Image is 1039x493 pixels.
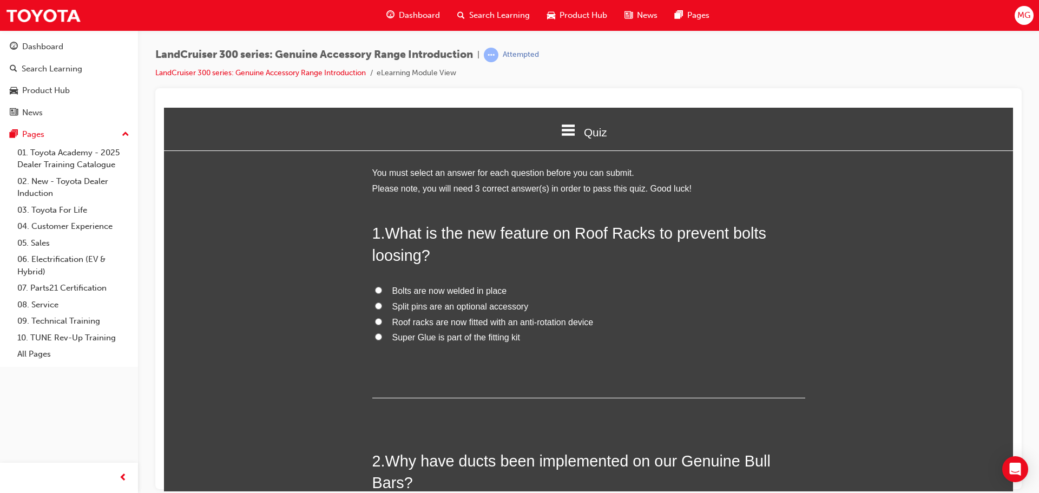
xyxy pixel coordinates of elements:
[211,211,218,218] input: Roof racks are now fitted with an anti-rotation device
[420,18,443,31] span: Quiz
[122,128,129,142] span: up-icon
[10,130,18,140] span: pages-icon
[13,251,134,280] a: 06. Electrification (EV & Hybrid)
[4,59,134,79] a: Search Learning
[4,37,134,57] a: Dashboard
[13,173,134,202] a: 02. New - Toyota Dealer Induction
[1017,9,1030,22] span: MG
[624,9,633,22] span: news-icon
[211,226,218,233] input: Super Glue is part of the fitting kit
[10,86,18,96] span: car-icon
[5,3,81,28] img: Trak
[616,4,666,27] a: news-iconNews
[13,346,134,363] a: All Pages
[208,343,641,386] h2: 2 .
[4,103,134,123] a: News
[547,9,555,22] span: car-icon
[208,345,607,384] span: Why have ducts been implemented on our Genuine Bull Bars?
[1015,6,1034,25] button: MG
[119,471,127,485] span: prev-icon
[560,9,607,22] span: Product Hub
[13,202,134,219] a: 03. Toyota For Life
[675,9,683,22] span: pages-icon
[538,4,616,27] a: car-iconProduct Hub
[13,280,134,297] a: 07. Parts21 Certification
[208,115,641,159] h2: 1 .
[13,144,134,173] a: 01. Toyota Academy - 2025 Dealer Training Catalogue
[208,117,602,156] span: What is the new feature on Roof Racks to prevent bolts loosing?
[22,63,82,75] div: Search Learning
[503,50,539,60] div: Attempted
[228,210,430,219] span: Roof racks are now fitted with an anti-rotation device
[449,4,538,27] a: search-iconSearch Learning
[228,225,357,234] span: Super Glue is part of the fitting kit
[228,194,365,203] span: Split pins are an optional accessory
[10,42,18,52] span: guage-icon
[13,330,134,346] a: 10. TUNE Rev-Up Training
[22,107,43,119] div: News
[4,124,134,144] button: Pages
[13,218,134,235] a: 04. Customer Experience
[378,4,449,27] a: guage-iconDashboard
[10,108,18,118] span: news-icon
[399,9,440,22] span: Dashboard
[386,9,394,22] span: guage-icon
[13,297,134,313] a: 08. Service
[377,67,456,80] li: eLearning Module View
[477,49,479,61] span: |
[484,48,498,62] span: learningRecordVerb_ATTEMPT-icon
[13,235,134,252] a: 05. Sales
[4,81,134,101] a: Product Hub
[457,9,465,22] span: search-icon
[10,64,17,74] span: search-icon
[1002,456,1028,482] div: Open Intercom Messenger
[666,4,718,27] a: pages-iconPages
[228,179,343,188] span: Bolts are now welded in place
[22,128,44,141] div: Pages
[211,179,218,186] input: Bolts are now welded in place
[155,49,473,61] span: LandCruiser 300 series: Genuine Accessory Range Introduction
[22,84,70,97] div: Product Hub
[637,9,657,22] span: News
[155,68,366,77] a: LandCruiser 300 series: Genuine Accessory Range Introduction
[687,9,709,22] span: Pages
[13,313,134,330] a: 09. Technical Training
[208,58,641,74] li: You must select an answer for each question before you can submit.
[22,41,63,53] div: Dashboard
[4,35,134,124] button: DashboardSearch LearningProduct HubNews
[208,74,641,89] li: Please note, you will need 3 correct answer(s) in order to pass this quiz. Good luck!
[211,195,218,202] input: Split pins are an optional accessory
[469,9,530,22] span: Search Learning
